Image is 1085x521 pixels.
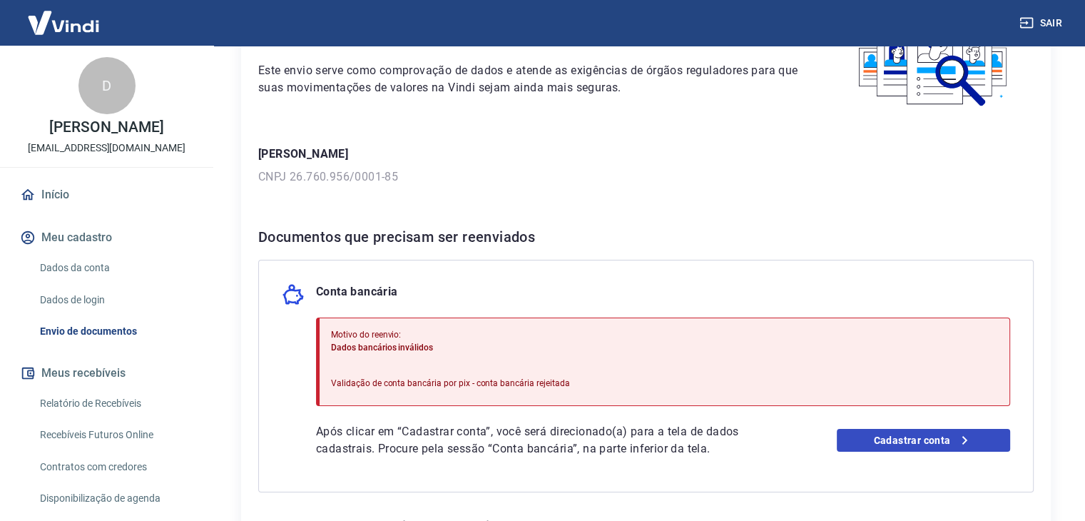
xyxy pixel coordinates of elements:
a: Contratos com credores [34,452,196,482]
button: Meus recebíveis [17,358,196,389]
a: Recebíveis Futuros Online [34,420,196,450]
div: D [78,57,136,114]
a: Início [17,179,196,211]
p: [PERSON_NAME] [258,146,1034,163]
p: Conta bancária [316,283,398,306]
p: Validação de conta bancária por pix - conta bancária rejeitada [331,377,570,390]
p: [PERSON_NAME] [49,120,163,135]
p: Após clicar em “Cadastrar conta”, você será direcionado(a) para a tela de dados cadastrais. Procu... [316,423,767,457]
h6: Documentos que precisam ser reenviados [258,226,1034,248]
span: Dados bancários inválidos [331,343,433,353]
img: Vindi [17,1,110,44]
p: CNPJ 26.760.956/0001-85 [258,168,1034,186]
a: Cadastrar conta [837,429,1010,452]
p: Motivo do reenvio: [331,328,570,341]
button: Meu cadastro [17,222,196,253]
a: Dados da conta [34,253,196,283]
a: Dados de login [34,285,196,315]
p: Este envio serve como comprovação de dados e atende as exigências de órgãos reguladores para que ... [258,62,800,96]
a: Envio de documentos [34,317,196,346]
p: [EMAIL_ADDRESS][DOMAIN_NAME] [28,141,185,156]
button: Sair [1017,10,1068,36]
a: Relatório de Recebíveis [34,389,196,418]
img: money_pork.0c50a358b6dafb15dddc3eea48f23780.svg [282,283,305,306]
a: Disponibilização de agenda [34,484,196,513]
